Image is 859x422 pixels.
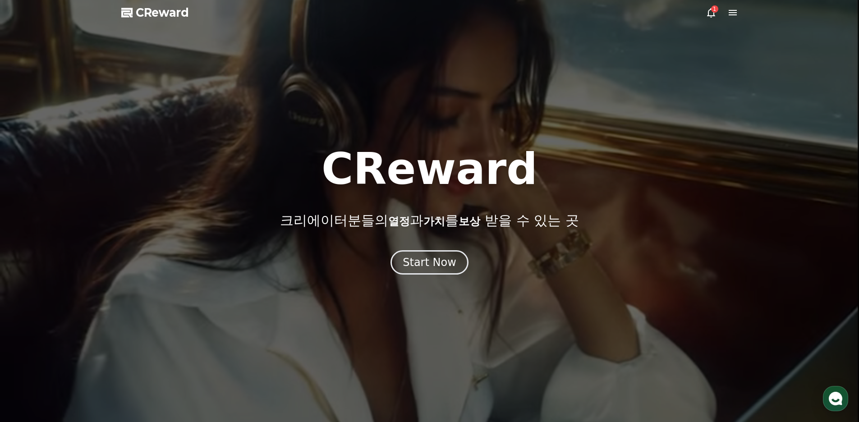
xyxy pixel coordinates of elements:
[280,212,579,229] p: 크리에이터분들의 과 를 받을 수 있는 곳
[423,215,445,228] span: 가치
[83,300,93,307] span: 대화
[3,286,60,308] a: 홈
[390,259,469,268] a: Start Now
[136,5,189,20] span: CReward
[459,215,480,228] span: 보상
[139,299,150,307] span: 설정
[60,286,116,308] a: 대화
[322,147,537,191] h1: CReward
[706,7,717,18] a: 1
[403,255,456,270] div: Start Now
[116,286,173,308] a: 설정
[28,299,34,307] span: 홈
[711,5,718,13] div: 1
[121,5,189,20] a: CReward
[390,250,469,275] button: Start Now
[388,215,410,228] span: 열정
